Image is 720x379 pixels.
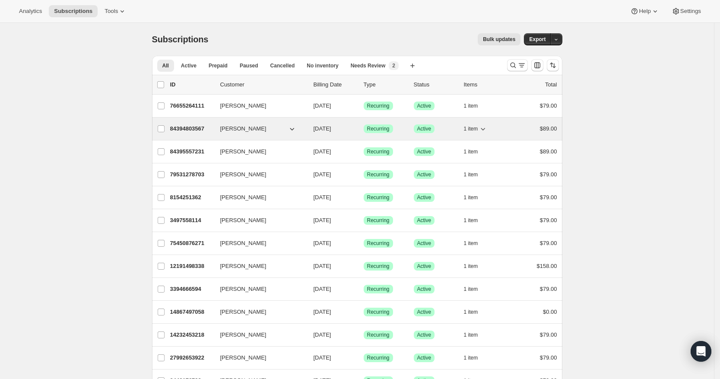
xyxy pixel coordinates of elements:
[540,171,557,178] span: $79.00
[105,8,118,15] span: Tools
[464,283,488,295] button: 1 item
[215,236,301,250] button: [PERSON_NAME]
[464,237,488,249] button: 1 item
[537,263,557,269] span: $158.00
[417,125,431,132] span: Active
[170,285,213,293] p: 3394666594
[464,309,478,315] span: 1 item
[209,62,228,69] span: Prepaid
[215,351,301,365] button: [PERSON_NAME]
[215,191,301,204] button: [PERSON_NAME]
[170,308,213,316] p: 14867497058
[170,216,213,225] p: 3497558114
[367,217,390,224] span: Recurring
[464,171,478,178] span: 1 item
[181,62,197,69] span: Active
[170,329,557,341] div: 14232453218[PERSON_NAME][DATE]SuccessRecurringSuccessActive1 item$79.00
[417,194,431,201] span: Active
[220,308,266,316] span: [PERSON_NAME]
[417,331,431,338] span: Active
[406,60,419,72] button: Create new view
[464,80,507,89] div: Items
[314,194,331,201] span: [DATE]
[464,240,478,247] span: 1 item
[417,309,431,315] span: Active
[478,33,520,45] button: Bulk updates
[367,171,390,178] span: Recurring
[392,62,395,69] span: 2
[307,62,338,69] span: No inventory
[464,100,488,112] button: 1 item
[367,148,390,155] span: Recurring
[464,260,488,272] button: 1 item
[367,354,390,361] span: Recurring
[170,214,557,226] div: 3497558114[PERSON_NAME][DATE]SuccessRecurringSuccessActive1 item$79.00
[639,8,650,15] span: Help
[220,170,266,179] span: [PERSON_NAME]
[314,309,331,315] span: [DATE]
[220,193,266,202] span: [PERSON_NAME]
[314,286,331,292] span: [DATE]
[417,171,431,178] span: Active
[540,194,557,201] span: $79.00
[49,5,98,17] button: Subscriptions
[314,102,331,109] span: [DATE]
[691,341,711,362] div: Open Intercom Messenger
[170,354,213,362] p: 27992653922
[314,331,331,338] span: [DATE]
[170,100,557,112] div: 76655264111[PERSON_NAME][DATE]SuccessRecurringSuccessActive1 item$79.00
[170,237,557,249] div: 75450876271[PERSON_NAME][DATE]SuccessRecurringSuccessActive1 item$79.00
[540,354,557,361] span: $79.00
[170,169,557,181] div: 79531278703[PERSON_NAME][DATE]SuccessRecurringSuccessActive1 item$79.00
[417,240,431,247] span: Active
[540,217,557,223] span: $79.00
[417,148,431,155] span: Active
[464,214,488,226] button: 1 item
[220,239,266,248] span: [PERSON_NAME]
[680,8,701,15] span: Settings
[99,5,132,17] button: Tools
[314,263,331,269] span: [DATE]
[540,240,557,246] span: $79.00
[464,146,488,158] button: 1 item
[220,331,266,339] span: [PERSON_NAME]
[170,147,213,156] p: 84395557231
[270,62,295,69] span: Cancelled
[170,193,213,202] p: 8154251362
[170,352,557,364] div: 27992653922[PERSON_NAME][DATE]SuccessRecurringSuccessActive1 item$79.00
[540,125,557,132] span: $89.00
[367,286,390,293] span: Recurring
[215,122,301,136] button: [PERSON_NAME]
[220,216,266,225] span: [PERSON_NAME]
[367,240,390,247] span: Recurring
[367,331,390,338] span: Recurring
[220,80,307,89] p: Customer
[464,148,478,155] span: 1 item
[464,354,478,361] span: 1 item
[483,36,515,43] span: Bulk updates
[367,309,390,315] span: Recurring
[170,260,557,272] div: 12191498338[PERSON_NAME][DATE]SuccessRecurringSuccessActive1 item$158.00
[54,8,92,15] span: Subscriptions
[19,8,42,15] span: Analytics
[170,123,557,135] div: 84394803567[PERSON_NAME][DATE]SuccessRecurringSuccessActive1 item$89.00
[314,125,331,132] span: [DATE]
[215,168,301,182] button: [PERSON_NAME]
[507,59,528,71] button: Search and filter results
[367,102,390,109] span: Recurring
[464,217,478,224] span: 1 item
[464,331,478,338] span: 1 item
[215,305,301,319] button: [PERSON_NAME]
[417,263,431,270] span: Active
[367,263,390,270] span: Recurring
[170,146,557,158] div: 84395557231[PERSON_NAME][DATE]SuccessRecurringSuccessActive1 item$89.00
[170,283,557,295] div: 3394666594[PERSON_NAME][DATE]SuccessRecurringSuccessActive1 item$79.00
[625,5,664,17] button: Help
[314,354,331,361] span: [DATE]
[14,5,47,17] button: Analytics
[417,102,431,109] span: Active
[524,33,551,45] button: Export
[170,124,213,133] p: 84394803567
[215,328,301,342] button: [PERSON_NAME]
[220,124,266,133] span: [PERSON_NAME]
